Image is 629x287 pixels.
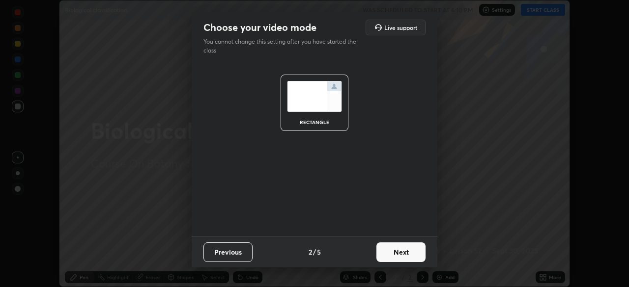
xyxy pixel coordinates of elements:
[287,81,342,112] img: normalScreenIcon.ae25ed63.svg
[376,242,426,262] button: Next
[203,21,316,34] h2: Choose your video mode
[309,247,312,257] h4: 2
[295,120,334,125] div: rectangle
[384,25,417,30] h5: Live support
[203,242,253,262] button: Previous
[203,37,363,55] p: You cannot change this setting after you have started the class
[313,247,316,257] h4: /
[317,247,321,257] h4: 5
